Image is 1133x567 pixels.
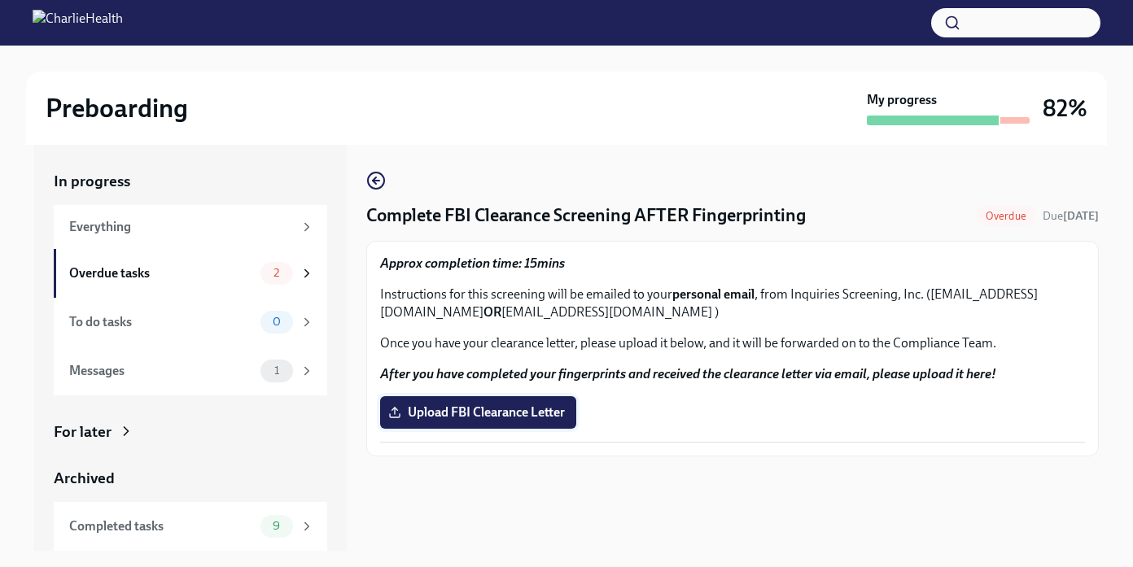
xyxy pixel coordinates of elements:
[69,264,254,282] div: Overdue tasks
[54,421,112,443] div: For later
[1063,209,1099,223] strong: [DATE]
[69,218,293,236] div: Everything
[33,10,123,36] img: CharlieHealth
[69,362,254,380] div: Messages
[392,404,565,421] span: Upload FBI Clearance Letter
[672,286,755,302] strong: personal email
[46,92,188,124] h2: Preboarding
[1043,208,1099,224] span: August 17th, 2025 09:00
[1043,94,1087,123] h3: 82%
[263,316,291,328] span: 0
[69,313,254,331] div: To do tasks
[54,205,327,249] a: Everything
[54,421,327,443] a: For later
[380,334,1085,352] p: Once you have your clearance letter, please upload it below, and it will be forwarded on to the C...
[1043,209,1099,223] span: Due
[54,298,327,347] a: To do tasks0
[380,286,1085,321] p: Instructions for this screening will be emailed to your , from Inquiries Screening, Inc. ([EMAIL_...
[867,91,937,109] strong: My progress
[265,364,289,377] span: 1
[366,203,806,228] h4: Complete FBI Clearance Screening AFTER Fingerprinting
[264,267,289,279] span: 2
[54,468,327,489] a: Archived
[380,255,565,271] strong: Approx completion time: 15mins
[483,304,501,320] strong: OR
[54,249,327,298] a: Overdue tasks2
[54,171,327,192] a: In progress
[380,366,996,382] strong: After you have completed your fingerprints and received the clearance letter via email, please up...
[54,347,327,395] a: Messages1
[54,502,327,551] a: Completed tasks9
[263,520,290,532] span: 9
[69,517,254,535] div: Completed tasks
[380,396,576,429] label: Upload FBI Clearance Letter
[976,210,1036,222] span: Overdue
